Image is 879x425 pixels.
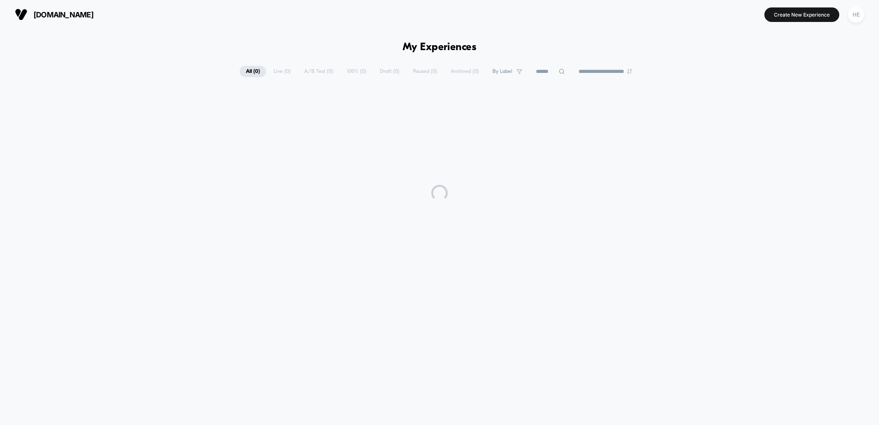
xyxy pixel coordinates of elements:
img: end [627,69,632,74]
span: All ( 0 ) [240,66,266,77]
img: Visually logo [15,8,27,21]
button: Create New Experience [764,7,839,22]
button: [DOMAIN_NAME] [12,8,96,21]
span: By Label [492,68,512,75]
h1: My Experiences [403,41,477,53]
button: HE [845,6,867,23]
span: [DOMAIN_NAME] [34,10,94,19]
div: HE [848,7,864,23]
